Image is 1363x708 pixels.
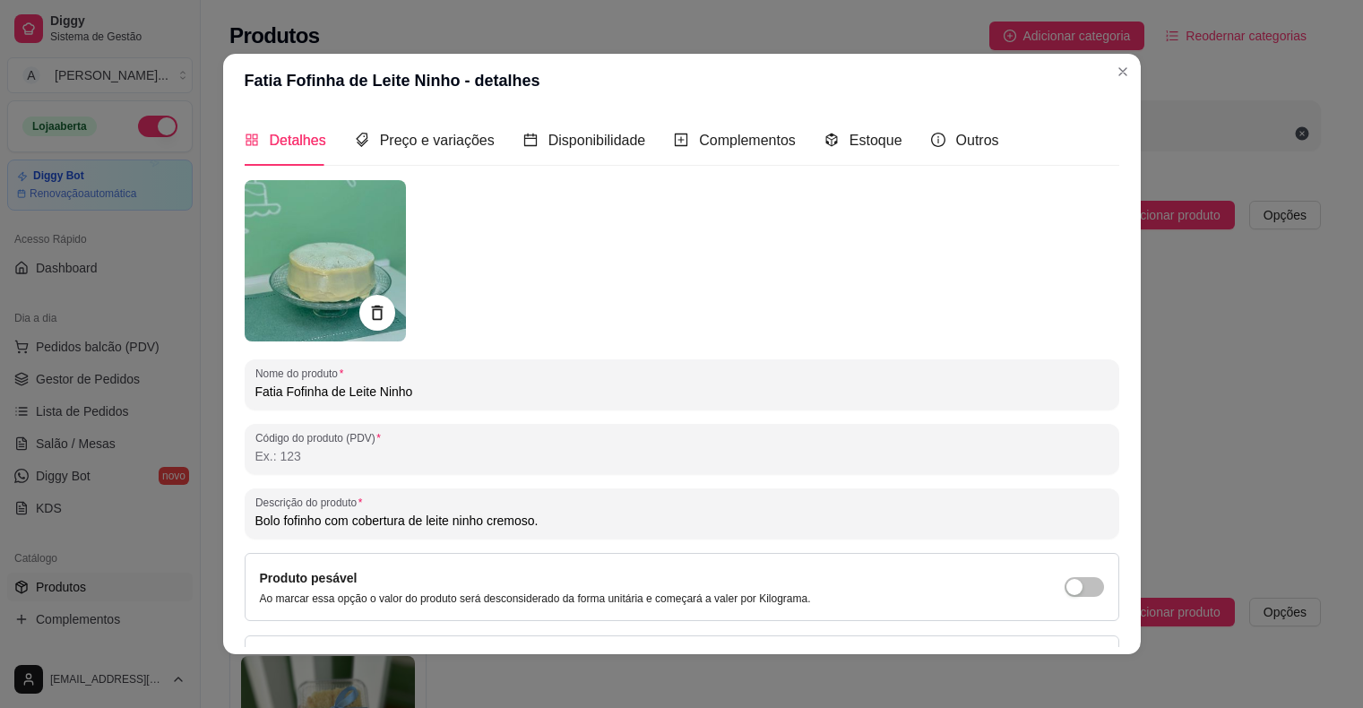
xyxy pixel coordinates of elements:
[523,133,538,147] span: calendar
[850,133,902,148] span: Estoque
[824,133,839,147] span: code-sandbox
[223,54,1141,108] header: Fatia Fofinha de Leite Ninho - detalhes
[255,366,349,381] label: Nome do produto
[270,133,326,148] span: Detalhes
[355,133,369,147] span: tags
[255,383,1109,401] input: Nome do produto
[956,133,999,148] span: Outros
[260,591,811,606] p: Ao marcar essa opção o valor do produto será desconsiderado da forma unitária e começará a valer ...
[255,430,387,445] label: Código do produto (PDV)
[255,447,1109,465] input: Código do produto (PDV)
[255,512,1109,530] input: Descrição do produto
[674,133,688,147] span: plus-square
[245,180,406,341] img: produto
[380,133,495,148] span: Preço e variações
[245,133,259,147] span: appstore
[548,133,646,148] span: Disponibilidade
[260,571,358,585] label: Produto pesável
[699,133,796,148] span: Complementos
[1109,57,1137,86] button: Close
[931,133,945,147] span: info-circle
[255,495,368,510] label: Descrição do produto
